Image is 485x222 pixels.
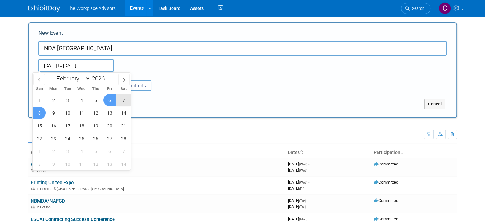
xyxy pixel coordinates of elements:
th: Event [28,147,285,158]
span: February 9, 2026 [47,107,60,119]
span: March 6, 2026 [103,145,116,157]
span: February 4, 2026 [75,94,88,106]
span: February 16, 2026 [47,119,60,132]
a: NBMDA/NAFCD [31,198,65,204]
span: February 24, 2026 [61,132,74,145]
input: Year [90,75,109,82]
span: Thu [89,87,103,91]
img: Claudia St. John [439,2,451,14]
img: ExhibitDay [28,5,60,12]
span: March 11, 2026 [75,158,88,170]
span: [DATE] [288,217,309,221]
span: March 8, 2026 [33,158,46,170]
th: Participation [371,147,457,158]
span: Sat [117,87,131,91]
span: February 22, 2026 [33,132,46,145]
button: Cancel [424,99,445,109]
a: Search [401,3,430,14]
span: February 17, 2026 [61,119,74,132]
span: - [307,198,308,203]
span: (Tue) [299,199,306,203]
span: February 13, 2026 [103,107,116,119]
span: February 26, 2026 [89,132,102,145]
span: The Workplace Advisors [68,6,116,11]
span: Fri [103,87,117,91]
span: (Wed) [299,163,307,166]
span: March 1, 2026 [33,145,46,157]
span: Tue [61,87,75,91]
span: - [308,217,309,221]
span: February 23, 2026 [47,132,60,145]
span: March 9, 2026 [47,158,60,170]
span: March 5, 2026 [89,145,102,157]
img: Virtual Event [31,169,35,172]
span: - [308,180,309,185]
span: February 11, 2026 [75,107,88,119]
div: [GEOGRAPHIC_DATA], [GEOGRAPHIC_DATA] [31,186,283,191]
span: Wed [75,87,89,91]
span: February 25, 2026 [75,132,88,145]
span: (Mon) [299,218,307,221]
span: February 18, 2026 [75,119,88,132]
span: Committed [374,180,398,185]
span: [DATE] [288,180,309,185]
span: February 27, 2026 [103,132,116,145]
img: In-Person Event [31,205,35,208]
span: February 15, 2026 [33,119,46,132]
span: (Thu) [299,205,306,209]
span: March 2, 2026 [47,145,60,157]
span: [DATE] [288,198,308,203]
span: [DATE] [288,204,306,209]
input: Name of Trade Show / Conference [38,41,447,56]
input: Start Date - End Date [38,59,114,72]
span: February 1, 2026 [33,94,46,106]
span: (Wed) [299,169,307,172]
span: Committed [374,162,398,166]
a: Printing United Expo [31,180,74,186]
span: February 8, 2026 [33,107,46,119]
span: March 3, 2026 [61,145,74,157]
select: Month [54,74,90,82]
span: Search [410,6,424,11]
span: February 6, 2026 [103,94,116,106]
span: Virtual [36,169,48,173]
span: February 12, 2026 [89,107,102,119]
div: Participation: [108,72,168,80]
span: February 14, 2026 [117,107,130,119]
span: Committed [374,217,398,221]
th: Dates [285,147,371,158]
span: February 5, 2026 [89,94,102,106]
label: New Event [38,29,63,39]
span: In-Person [36,187,53,191]
a: Sort by Participation Type [400,150,403,155]
span: Committed [374,198,398,203]
span: March 14, 2026 [117,158,130,170]
span: Mon [47,87,61,91]
span: February 2, 2026 [47,94,60,106]
span: March 10, 2026 [61,158,74,170]
span: In-Person [36,205,53,209]
a: Upcoming5 [28,130,64,142]
span: [DATE] [288,162,309,166]
span: [DATE] [288,168,307,172]
span: February 28, 2026 [117,132,130,145]
span: Sun [33,87,47,91]
span: March 12, 2026 [89,158,102,170]
span: March 13, 2026 [103,158,116,170]
span: [DATE] [288,186,304,191]
span: March 4, 2026 [75,145,88,157]
span: February 3, 2026 [61,94,74,106]
span: (Fri) [299,187,304,190]
span: February 21, 2026 [117,119,130,132]
div: Attendance / Format: [38,72,99,80]
span: February 19, 2026 [89,119,102,132]
span: February 7, 2026 [117,94,130,106]
span: March 7, 2026 [117,145,130,157]
span: (Wed) [299,181,307,184]
img: In-Person Event [31,187,35,190]
a: Sort by Start Date [300,150,303,155]
a: Webinar - PAMA [31,162,65,167]
span: February 10, 2026 [61,107,74,119]
span: - [308,162,309,166]
span: February 20, 2026 [103,119,116,132]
